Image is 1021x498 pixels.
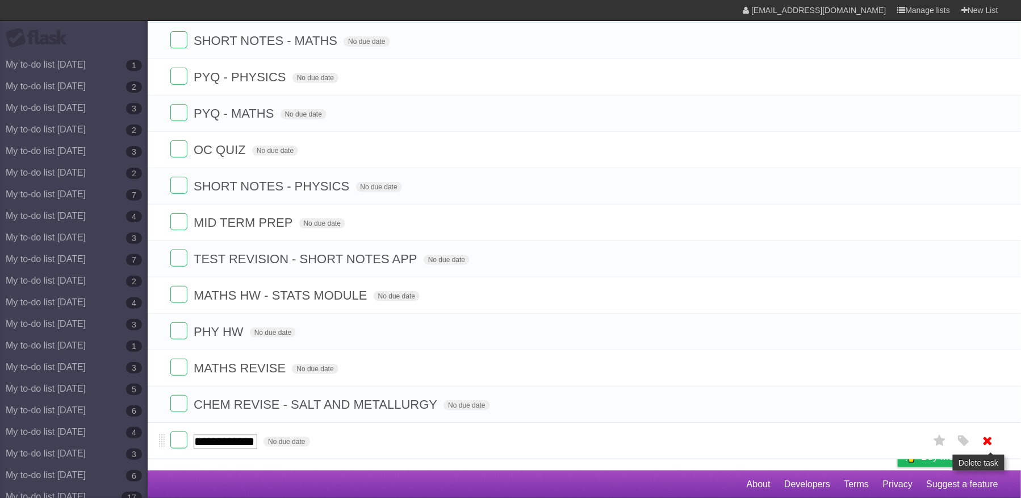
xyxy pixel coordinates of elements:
[844,474,869,495] a: Terms
[356,182,402,192] span: No due date
[126,211,142,222] b: 4
[126,470,142,482] b: 6
[170,31,187,48] label: Done
[194,106,277,121] span: PYQ - MATHS
[263,437,309,447] span: No due date
[927,474,998,495] a: Suggest a feature
[126,189,142,201] b: 7
[170,104,187,121] label: Done
[126,233,142,244] b: 3
[922,447,993,467] span: Buy me a coffee
[252,146,298,156] span: No due date
[6,28,74,48] div: Flask
[170,359,187,376] label: Done
[424,255,470,265] span: No due date
[281,109,327,119] span: No due date
[170,395,187,412] label: Done
[250,327,296,338] span: No due date
[126,427,142,438] b: 4
[374,291,420,301] span: No due date
[747,474,771,495] a: About
[126,449,142,460] b: 3
[194,397,440,412] span: CHEM REVISE - SALT AND METALLURGY
[126,297,142,309] b: 4
[170,322,187,339] label: Done
[126,276,142,287] b: 2
[194,143,249,157] span: OC QUIZ
[929,431,951,450] label: Star task
[170,431,187,449] label: Done
[126,81,142,93] b: 2
[126,103,142,114] b: 3
[194,252,420,266] span: TEST REVISION - SHORT NOTES APP
[194,34,340,48] span: SHORT NOTES - MATHS
[126,384,142,395] b: 5
[443,400,489,410] span: No due date
[126,319,142,330] b: 3
[126,254,142,265] b: 7
[126,168,142,179] b: 2
[194,361,288,375] span: MATHS REVISE
[784,474,830,495] a: Developers
[194,215,295,230] span: MID TERM PREP
[126,362,142,374] b: 3
[126,405,142,417] b: 6
[126,341,142,352] b: 1
[170,286,187,303] label: Done
[126,146,142,157] b: 3
[170,250,187,267] label: Done
[170,68,187,85] label: Done
[194,325,246,339] span: PHY HW
[170,177,187,194] label: Done
[883,474,913,495] a: Privacy
[292,364,338,374] span: No due date
[299,218,345,229] span: No due date
[194,179,352,193] span: SHORT NOTES - PHYSICS
[126,125,142,136] b: 2
[194,288,370,302] span: MATHS HW - STATS MODULE
[170,213,187,230] label: Done
[126,60,142,71] b: 1
[344,36,390,47] span: No due date
[194,70,289,84] span: PYQ - PHYSICS
[292,73,338,83] span: No due date
[170,140,187,157] label: Done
